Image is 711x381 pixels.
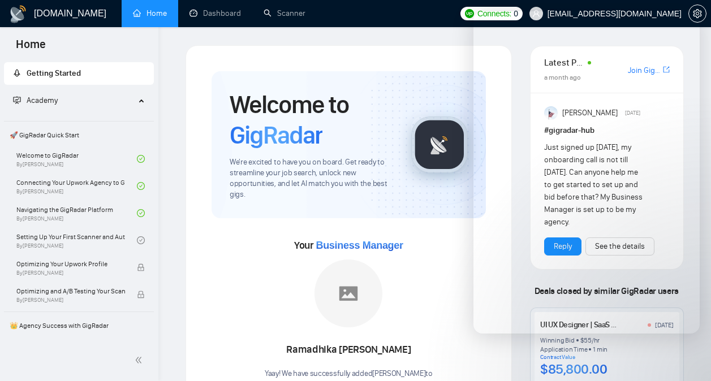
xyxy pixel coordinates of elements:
[514,7,518,20] span: 0
[540,361,607,378] div: $85,800.00
[4,62,154,85] li: Getting Started
[314,259,382,327] img: placeholder.png
[473,11,700,334] iframe: Intercom live chat
[477,7,511,20] span: Connects:
[580,336,584,345] div: $
[5,124,153,146] span: 🚀 GigRadar Quick Start
[16,201,137,226] a: Navigating the GigRadar PlatformBy[PERSON_NAME]
[265,340,433,360] div: Ramadhika [PERSON_NAME]
[532,10,540,18] span: user
[264,8,305,18] a: searchScanner
[16,285,125,297] span: Optimizing and A/B Testing Your Scanner for Better Results
[688,9,706,18] a: setting
[411,116,468,173] img: gigradar-logo.png
[688,5,706,23] button: setting
[27,96,58,105] span: Academy
[137,209,145,217] span: check-circle
[540,336,574,345] div: Winning Bid
[689,9,706,18] span: setting
[316,240,403,251] span: Business Manager
[540,354,607,361] div: Contract Value
[137,182,145,190] span: check-circle
[7,36,55,60] span: Home
[16,174,137,198] a: Connecting Your Upwork Agency to GigRadarBy[PERSON_NAME]
[294,239,403,252] span: Your
[137,263,145,271] span: lock
[9,5,27,23] img: logo
[5,314,153,337] span: 👑 Agency Success with GigRadar
[230,120,322,150] span: GigRadar
[135,354,146,366] span: double-left
[593,345,607,354] div: 1 min
[137,236,145,244] span: check-circle
[540,345,587,354] div: Application Time
[133,8,167,18] a: homeHome
[230,157,393,200] span: We're excited to have you on board. Get ready to streamline your job search, unlock new opportuni...
[230,89,393,150] h1: Welcome to
[584,336,592,345] div: 55
[465,9,474,18] img: upwork-logo.png
[16,270,125,276] span: By [PERSON_NAME]
[16,146,137,171] a: Welcome to GigRadarBy[PERSON_NAME]
[16,228,137,253] a: Setting Up Your First Scanner and Auto-BidderBy[PERSON_NAME]
[16,297,125,304] span: By [PERSON_NAME]
[137,155,145,163] span: check-circle
[13,69,21,77] span: rocket
[673,343,700,370] iframe: Intercom live chat
[189,8,241,18] a: dashboardDashboard
[592,336,600,345] div: /hr
[13,96,58,105] span: Academy
[13,96,21,104] span: fund-projection-screen
[27,68,81,78] span: Getting Started
[16,258,125,270] span: Optimizing Your Upwork Profile
[137,291,145,298] span: lock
